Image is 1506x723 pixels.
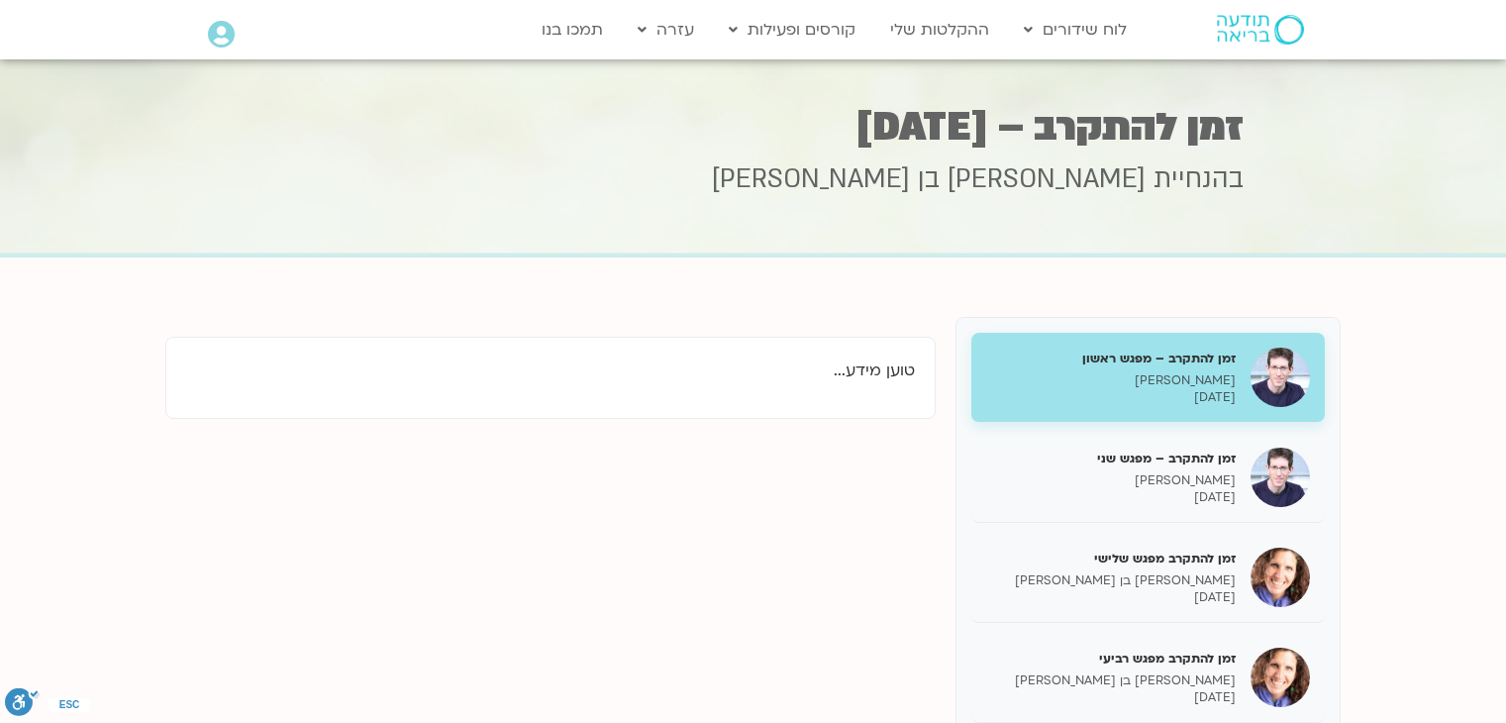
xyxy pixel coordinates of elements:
[532,11,613,49] a: תמכו בנו
[986,372,1236,389] p: [PERSON_NAME]
[986,650,1236,668] h5: זמן להתקרב מפגש רביעי
[712,161,1146,197] span: [PERSON_NAME] בן [PERSON_NAME]
[186,358,915,384] p: טוען מידע...
[1251,648,1310,707] img: זמן להתקרב מפגש רביעי
[986,550,1236,568] h5: זמן להתקרב מפגש שלישי
[986,389,1236,406] p: [DATE]
[986,589,1236,606] p: [DATE]
[628,11,704,49] a: עזרה
[986,572,1236,589] p: [PERSON_NAME] בן [PERSON_NAME]
[1154,161,1244,197] span: בהנחיית
[1251,548,1310,607] img: זמן להתקרב מפגש שלישי
[986,350,1236,367] h5: זמן להתקרב – מפגש ראשון
[1251,448,1310,507] img: זמן להתקרב – מפגש שני
[986,472,1236,489] p: [PERSON_NAME]
[1251,348,1310,407] img: זמן להתקרב – מפגש ראשון
[719,11,865,49] a: קורסים ופעילות
[986,489,1236,506] p: [DATE]
[263,108,1244,147] h1: זמן להתקרב – [DATE]
[986,672,1236,689] p: [PERSON_NAME] בן [PERSON_NAME]
[986,450,1236,467] h5: זמן להתקרב – מפגש שני
[1217,15,1304,45] img: תודעה בריאה
[1014,11,1137,49] a: לוח שידורים
[986,689,1236,706] p: [DATE]
[880,11,999,49] a: ההקלטות שלי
